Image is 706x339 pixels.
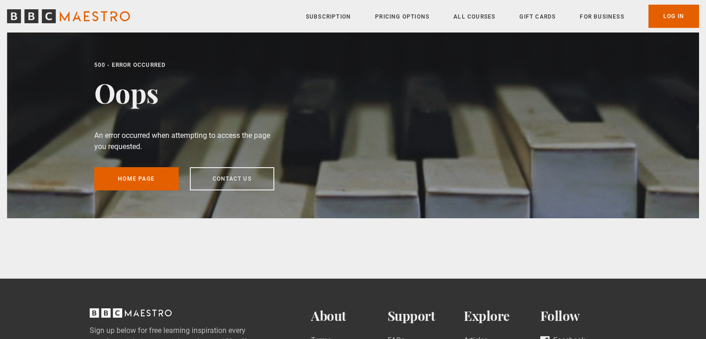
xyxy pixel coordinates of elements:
a: Subscription [306,12,351,21]
h1: Oops [94,77,275,108]
nav: Primary [306,5,699,28]
a: All Courses [453,12,495,21]
h2: Support [388,308,464,324]
a: Gift Cards [519,12,556,21]
a: For business [580,12,624,21]
a: Log In [648,5,699,28]
div: 500 - Error Occurred [94,60,275,70]
a: Home page [94,167,179,190]
svg: BBC Maestro [7,9,130,23]
a: Contact us [190,167,274,190]
a: BBC Maestro, back to top [90,312,172,320]
svg: BBC Maestro, back to top [90,308,172,318]
h2: Explore [464,308,540,324]
h2: About [311,308,388,324]
p: An error occurred when attempting to access the page you requested. [94,130,275,152]
a: Pricing Options [375,12,429,21]
h2: Follow [540,308,617,324]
